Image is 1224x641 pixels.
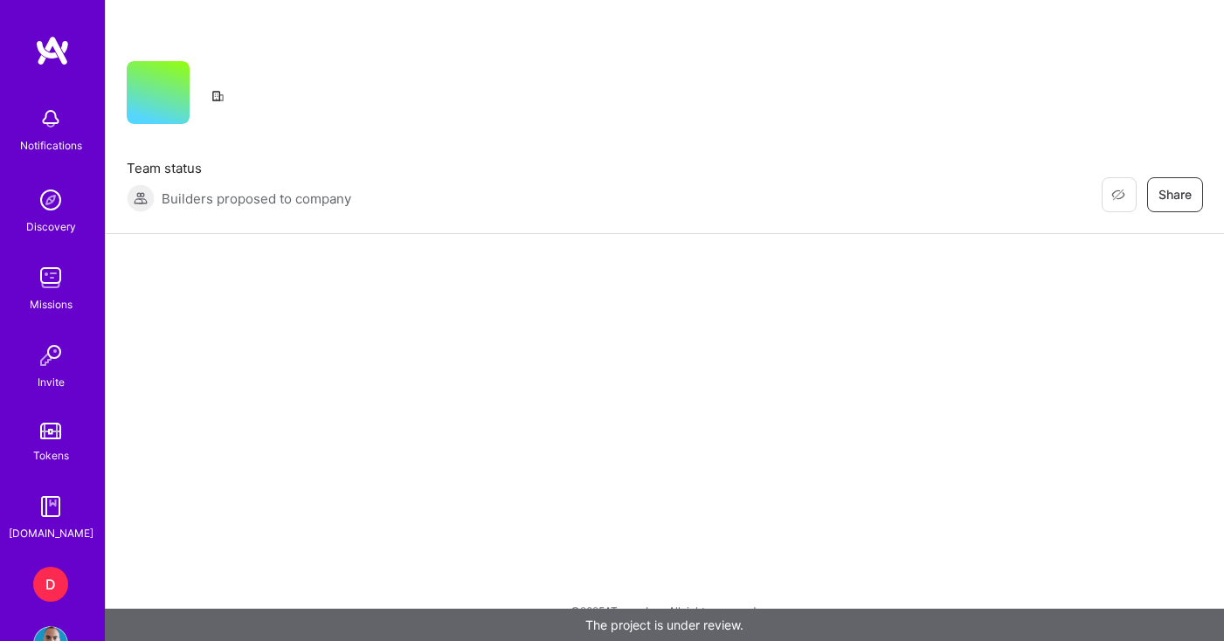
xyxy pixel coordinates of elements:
div: Notifications [20,136,82,155]
div: Discovery [26,217,76,236]
img: teamwork [33,260,68,295]
img: discovery [33,183,68,217]
img: logo [35,35,70,66]
span: Team status [127,159,351,177]
div: The project is under review. [105,609,1224,641]
button: Share [1147,177,1203,212]
a: D [29,567,73,602]
div: [DOMAIN_NAME] [9,524,93,542]
div: Missions [30,295,73,314]
span: Builders proposed to company [162,190,351,208]
img: Builders proposed to company [127,184,155,212]
span: Share [1158,186,1192,203]
i: icon EyeClosed [1111,188,1125,202]
img: guide book [33,489,68,524]
img: Invite [33,338,68,373]
div: D [33,567,68,602]
img: tokens [40,423,61,439]
div: Invite [38,373,65,391]
img: bell [33,101,68,136]
div: Tokens [33,446,69,465]
i: icon CompanyGray [211,89,225,103]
